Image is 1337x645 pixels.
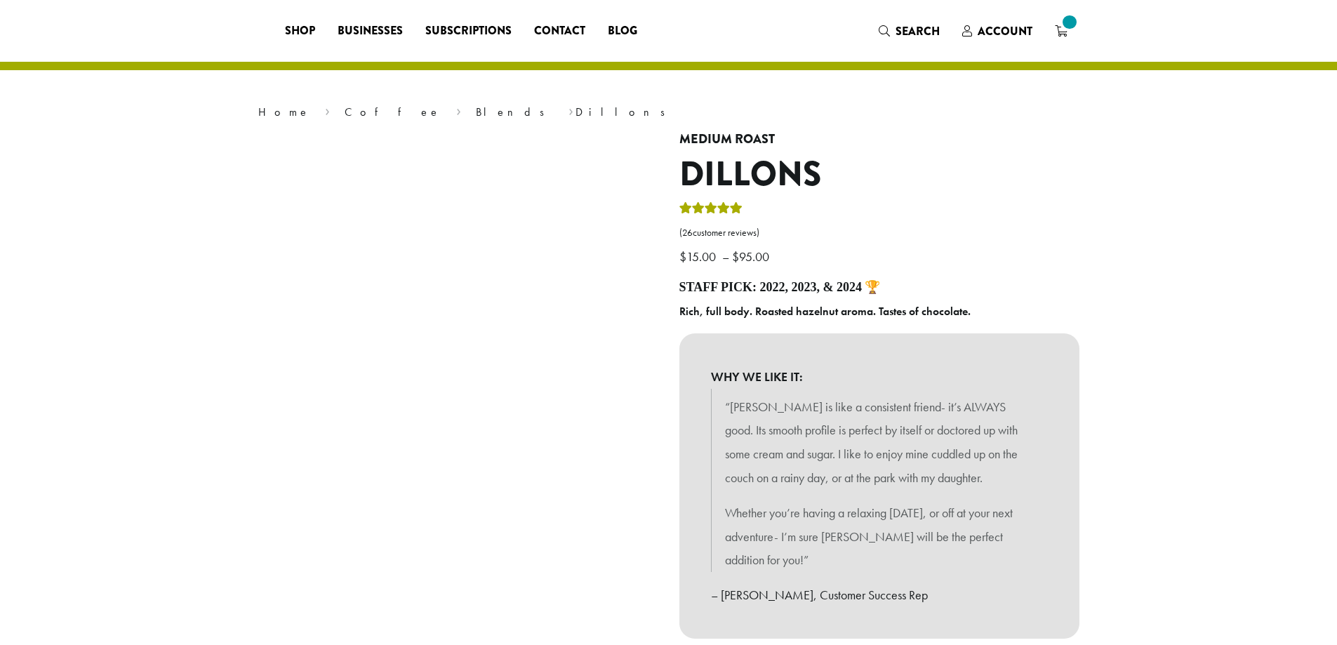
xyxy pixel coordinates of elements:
[456,99,461,121] span: ›
[896,23,940,39] span: Search
[679,304,971,319] b: Rich, full body. Roasted hazelnut aroma. Tastes of chocolate.
[425,22,512,40] span: Subscriptions
[711,583,1048,607] p: – [PERSON_NAME], Customer Success Rep
[679,132,1079,147] h4: Medium Roast
[725,501,1034,572] p: Whether you’re having a relaxing [DATE], or off at your next adventure- I’m sure [PERSON_NAME] wi...
[732,248,773,265] bdi: 95.00
[725,395,1034,490] p: “[PERSON_NAME] is like a consistent friend- it’s ALWAYS good. Its smooth profile is perfect by it...
[679,200,743,221] div: Rated 5.00 out of 5
[679,280,1079,295] h4: Staff Pick: 2022, 2023, & 2024 🏆
[679,226,1079,240] a: (26customer reviews)
[534,22,585,40] span: Contact
[732,248,739,265] span: $
[978,23,1032,39] span: Account
[608,22,637,40] span: Blog
[568,99,573,121] span: ›
[325,99,330,121] span: ›
[679,248,719,265] bdi: 15.00
[867,20,951,43] a: Search
[682,227,693,239] span: 26
[258,104,1079,121] nav: Breadcrumb
[338,22,403,40] span: Businesses
[476,105,554,119] a: Blends
[679,154,1079,195] h1: Dillons
[274,20,326,42] a: Shop
[711,365,1048,389] b: WHY WE LIKE IT:
[345,105,441,119] a: Coffee
[258,105,310,119] a: Home
[285,22,315,40] span: Shop
[679,248,686,265] span: $
[722,248,729,265] span: –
